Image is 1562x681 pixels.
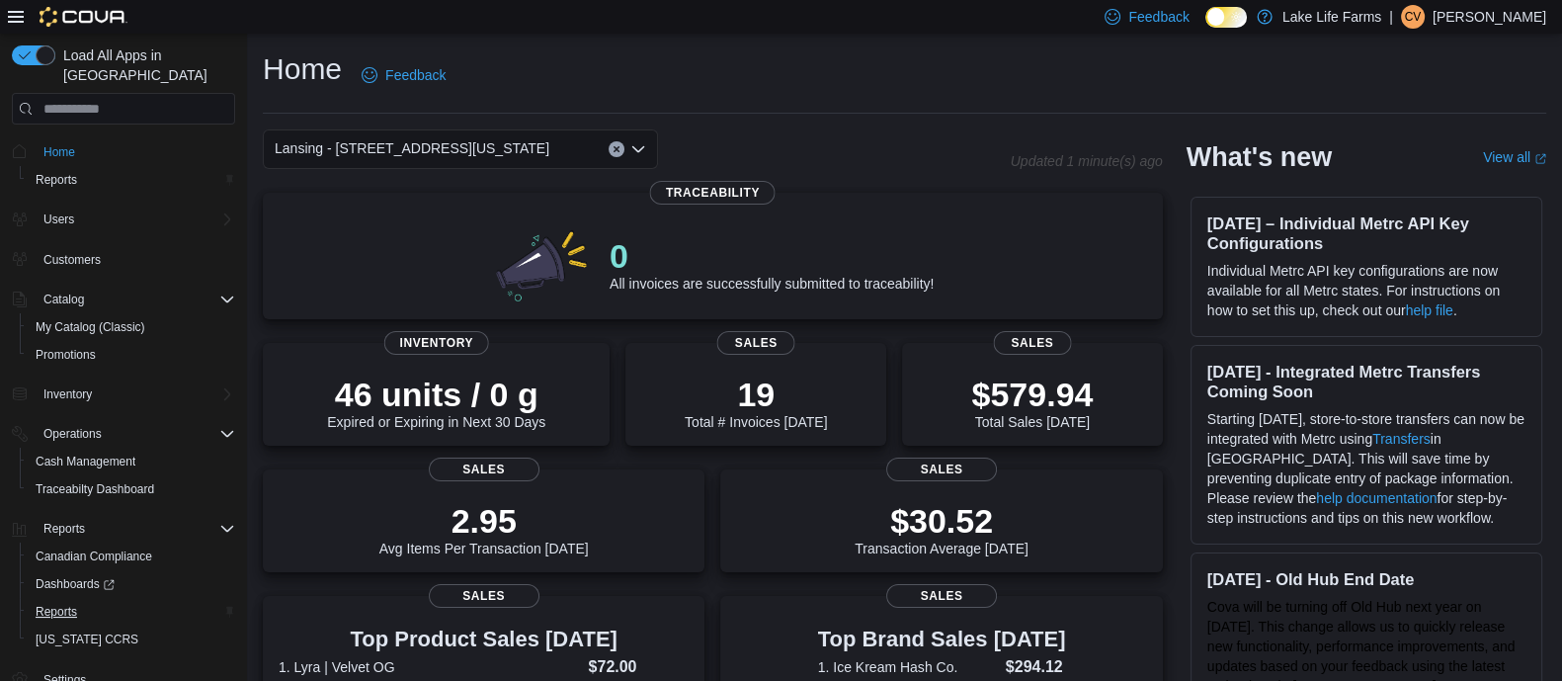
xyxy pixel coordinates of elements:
span: Customers [43,252,101,268]
p: 0 [610,236,934,276]
span: Operations [43,426,102,442]
h2: What's new [1187,141,1332,173]
p: | [1389,5,1393,29]
span: Catalog [43,292,84,307]
div: carrie vanwormer [1401,5,1425,29]
button: Inventory [4,381,243,408]
span: Traceabilty Dashboard [28,477,235,501]
h3: Top Product Sales [DATE] [279,628,689,651]
span: Sales [886,584,997,608]
a: Reports [28,168,85,192]
dt: 1. Lyra | Velvet OG [279,657,581,677]
p: [PERSON_NAME] [1433,5,1546,29]
button: Reports [4,515,243,543]
a: Dashboards [20,570,243,598]
div: Transaction Average [DATE] [855,501,1028,556]
p: 46 units / 0 g [327,375,545,414]
span: Cash Management [28,450,235,473]
button: Operations [36,422,110,446]
h3: Top Brand Sales [DATE] [818,628,1066,651]
span: Canadian Compliance [28,545,235,568]
span: Reports [36,172,77,188]
div: Total # Invoices [DATE] [685,375,827,430]
a: Home [36,140,83,164]
span: Home [43,144,75,160]
a: View allExternal link [1483,149,1546,165]
span: Sales [993,331,1071,355]
h3: [DATE] - Integrated Metrc Transfers Coming Soon [1207,362,1525,401]
button: Traceabilty Dashboard [20,475,243,503]
dd: $294.12 [1006,655,1066,679]
span: [US_STATE] CCRS [36,632,138,647]
span: Home [36,138,235,163]
span: Canadian Compliance [36,549,152,564]
span: Sales [717,331,795,355]
button: Inventory [36,383,100,406]
span: Inventory [43,386,92,402]
input: Dark Mode [1205,7,1247,28]
a: Reports [28,600,85,624]
p: 2.95 [379,501,589,541]
span: Dark Mode [1205,28,1206,29]
span: Reports [28,600,235,624]
img: Cova [40,7,127,27]
a: [US_STATE] CCRS [28,628,146,651]
span: Feedback [385,65,446,85]
a: Customers [36,248,109,272]
button: Catalog [4,286,243,313]
span: My Catalog (Classic) [36,319,145,335]
span: Sales [886,458,997,481]
p: $30.52 [855,501,1028,541]
p: Individual Metrc API key configurations are now available for all Metrc states. For instructions ... [1207,261,1525,320]
span: Sales [429,584,539,608]
button: Promotions [20,341,243,369]
span: Operations [36,422,235,446]
span: Load All Apps in [GEOGRAPHIC_DATA] [55,45,235,85]
button: Canadian Compliance [20,543,243,570]
button: Users [36,208,82,231]
a: Promotions [28,343,104,367]
h3: [DATE] – Individual Metrc API Key Configurations [1207,213,1525,253]
span: cv [1405,5,1422,29]
dt: 1. Ice Kream Hash Co. [818,657,998,677]
span: Sales [429,458,539,481]
span: Inventory [36,383,235,406]
a: Canadian Compliance [28,545,160,568]
p: Lake Life Farms [1282,5,1381,29]
p: Updated 1 minute(s) ago [1011,153,1163,169]
button: [US_STATE] CCRS [20,626,243,653]
button: Clear input [609,141,624,157]
span: Users [43,212,74,227]
p: 19 [685,375,827,414]
a: Dashboards [28,572,123,596]
span: Reports [43,521,85,537]
a: My Catalog (Classic) [28,315,153,339]
button: Reports [20,166,243,194]
button: Catalog [36,288,92,311]
button: Reports [36,517,93,541]
span: Washington CCRS [28,628,235,651]
a: help file [1406,302,1453,318]
span: Reports [28,168,235,192]
p: $579.94 [971,375,1093,414]
div: All invoices are successfully submitted to traceability! [610,236,934,292]
button: Users [4,206,243,233]
span: Catalog [36,288,235,311]
span: Customers [36,247,235,272]
div: Total Sales [DATE] [971,375,1093,430]
span: Promotions [36,347,96,363]
span: Feedback [1128,7,1189,27]
span: Inventory [383,331,489,355]
dd: $72.00 [589,655,690,679]
span: Lansing - [STREET_ADDRESS][US_STATE] [275,136,549,160]
p: Starting [DATE], store-to-store transfers can now be integrated with Metrc using in [GEOGRAPHIC_D... [1207,409,1525,528]
span: My Catalog (Classic) [28,315,235,339]
span: Cash Management [36,454,135,469]
span: Users [36,208,235,231]
span: Reports [36,604,77,620]
h3: [DATE] - Old Hub End Date [1207,569,1525,589]
svg: External link [1534,153,1546,165]
span: Traceabilty Dashboard [36,481,154,497]
a: help documentation [1316,490,1437,506]
span: Promotions [28,343,235,367]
